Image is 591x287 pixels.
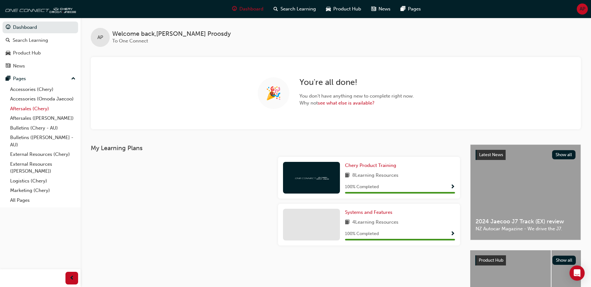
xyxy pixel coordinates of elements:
[371,5,376,13] span: news-icon
[345,172,350,180] span: book-icon
[326,5,331,13] span: car-icon
[3,47,78,59] a: Product Hub
[13,75,26,82] div: Pages
[299,77,414,87] h2: You ' re all done!
[13,62,25,70] div: News
[13,49,41,57] div: Product Hub
[3,73,78,85] button: Pages
[345,219,350,226] span: book-icon
[70,274,74,282] span: prev-icon
[352,172,398,180] span: 8 Learning Resources
[3,20,78,73] button: DashboardSearch LearningProduct HubNews
[232,5,237,13] span: guage-icon
[8,123,78,133] a: Bulletins (Chery - AU)
[345,209,395,216] a: Systems and Features
[8,113,78,123] a: Aftersales ([PERSON_NAME])
[112,38,148,44] span: To One Connect
[366,3,396,16] a: news-iconNews
[470,144,581,240] a: Latest NewsShow all2024 Jaecoo J7 Track (EX) reviewNZ Autocar Magazine - We drive the J7.
[352,219,398,226] span: 4 Learning Resources
[396,3,426,16] a: pages-iconPages
[450,183,455,191] button: Show Progress
[552,256,576,265] button: Show all
[8,150,78,159] a: External Resources (Chery)
[8,94,78,104] a: Accessories (Omoda Jaecoo)
[8,85,78,94] a: Accessories (Chery)
[345,230,379,238] span: 100 % Completed
[3,35,78,46] a: Search Learning
[479,152,503,157] span: Latest News
[379,5,391,13] span: News
[3,60,78,72] a: News
[6,76,10,82] span: pages-icon
[450,231,455,237] span: Show Progress
[71,75,76,83] span: up-icon
[13,37,48,44] div: Search Learning
[318,100,374,106] a: see what else is available?
[239,5,263,13] span: Dashboard
[577,3,588,15] button: AP
[97,34,103,41] span: AP
[6,25,10,30] span: guage-icon
[476,225,576,233] span: NZ Autocar Magazine - We drive the J7.
[6,50,10,56] span: car-icon
[345,209,392,215] span: Systems and Features
[552,150,576,159] button: Show all
[569,265,585,281] div: Open Intercom Messenger
[8,133,78,150] a: Bulletins ([PERSON_NAME] - AU)
[475,255,576,265] a: Product HubShow all
[8,186,78,195] a: Marketing (Chery)
[321,3,366,16] a: car-iconProduct Hub
[268,3,321,16] a: search-iconSearch Learning
[345,163,396,168] span: Chery Product Training
[479,258,503,263] span: Product Hub
[91,144,460,152] h3: My Learning Plans
[333,5,361,13] span: Product Hub
[8,176,78,186] a: Logistics (Chery)
[345,162,399,169] a: Chery Product Training
[8,159,78,176] a: External Resources ([PERSON_NAME])
[8,104,78,114] a: Aftersales (Chery)
[345,183,379,191] span: 100 % Completed
[401,5,405,13] span: pages-icon
[476,218,576,225] span: 2024 Jaecoo J7 Track (EX) review
[274,5,278,13] span: search-icon
[408,5,421,13] span: Pages
[6,38,10,43] span: search-icon
[112,30,231,38] span: Welcome back , [PERSON_NAME] Proosdy
[299,99,414,107] span: Why not
[3,3,76,15] img: oneconnect
[3,22,78,33] a: Dashboard
[227,3,268,16] a: guage-iconDashboard
[280,5,316,13] span: Search Learning
[450,184,455,190] span: Show Progress
[294,175,329,181] img: oneconnect
[450,230,455,238] button: Show Progress
[8,195,78,205] a: All Pages
[299,92,414,100] span: You don ' t have anything new to complete right now.
[476,150,576,160] a: Latest NewsShow all
[266,90,281,97] span: 🎉
[580,5,585,13] span: AP
[6,63,10,69] span: news-icon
